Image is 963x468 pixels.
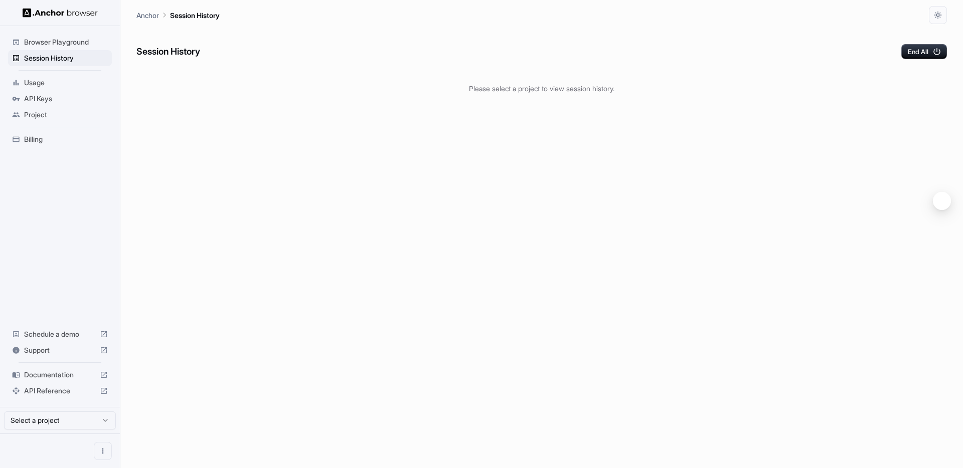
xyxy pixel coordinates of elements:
span: Documentation [24,370,96,380]
span: API Keys [24,94,108,104]
div: Schedule a demo [8,326,112,342]
div: Project [8,107,112,123]
div: Browser Playground [8,34,112,50]
p: Please select a project to view session history. [136,83,947,94]
p: Session History [170,10,220,21]
p: Anchor [136,10,159,21]
div: API Keys [8,91,112,107]
div: Session History [8,50,112,66]
button: Open menu [94,442,112,460]
span: API Reference [24,386,96,396]
span: Browser Playground [24,37,108,47]
div: Support [8,342,112,358]
span: Usage [24,78,108,88]
div: API Reference [8,383,112,399]
div: Usage [8,75,112,91]
span: Project [24,110,108,120]
nav: breadcrumb [136,10,220,21]
span: Session History [24,53,108,63]
img: Anchor Logo [23,8,98,18]
h6: Session History [136,45,200,59]
span: Schedule a demo [24,329,96,339]
div: Documentation [8,367,112,383]
span: Support [24,345,96,355]
div: Billing [8,131,112,147]
span: Billing [24,134,108,144]
button: End All [901,44,947,59]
